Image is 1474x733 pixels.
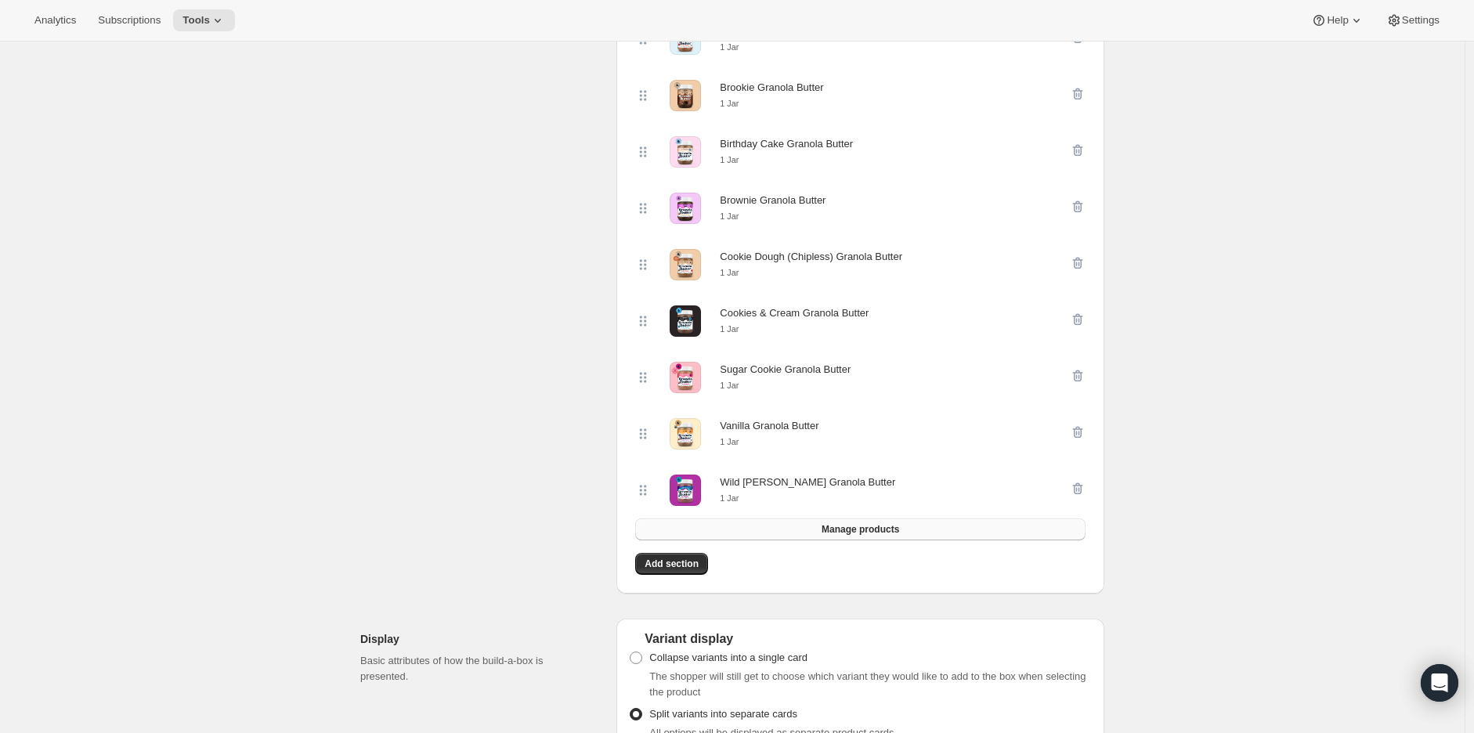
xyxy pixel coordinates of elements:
img: Birthday Cake Granola Butter [670,136,701,168]
img: Cookies & Cream Granola Butter [670,305,701,337]
img: Wild Berry Granola Butter [670,475,701,506]
small: 1 Jar [720,99,739,108]
div: Wild [PERSON_NAME] Granola Butter [720,475,895,490]
button: Manage products [635,518,1086,540]
span: Collapse variants into a single card [649,652,807,663]
button: Subscriptions [89,9,170,31]
p: Basic attributes of how the build-a-box is presented. [360,653,591,684]
div: Sugar Cookie Granola Butter [720,362,851,377]
img: Brownie Granola Butter [670,193,701,224]
span: The shopper will still get to choose which variant they would like to add to the box when selecti... [649,670,1086,698]
small: 1 Jar [720,268,739,277]
span: Analytics [34,14,76,27]
span: Add section [645,558,699,570]
img: Vanilla Granola Butter [670,418,701,450]
span: Settings [1402,14,1440,27]
img: Cookie Dough (Chipless) Granola Butter [670,249,701,280]
small: 1 Jar [720,493,739,503]
small: 1 Jar [720,381,739,390]
h2: Display [360,631,591,647]
img: Sugar Cookie Granola Butter [670,362,701,393]
div: Cookies & Cream Granola Butter [720,305,869,321]
span: Manage products [822,523,899,536]
small: 1 Jar [720,211,739,221]
div: Brookie Granola Butter [720,80,823,96]
span: Help [1327,14,1348,27]
small: 1 Jar [720,437,739,446]
button: Tools [173,9,235,31]
button: Settings [1377,9,1449,31]
div: Vanilla Granola Butter [720,418,818,434]
small: 1 Jar [720,42,739,52]
button: Add section [635,553,708,575]
div: Birthday Cake Granola Butter [720,136,853,152]
button: Help [1302,9,1373,31]
small: 1 Jar [720,324,739,334]
div: Cookie Dough (Chipless) Granola Butter [720,249,902,265]
span: Tools [182,14,210,27]
div: Variant display [629,631,1092,647]
small: 1 Jar [720,155,739,164]
div: Open Intercom Messenger [1421,664,1458,702]
button: Analytics [25,9,85,31]
span: Split variants into separate cards [649,708,797,720]
div: Brownie Granola Butter [720,193,826,208]
img: Brookie Granola Butter [670,80,701,111]
span: Subscriptions [98,14,161,27]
